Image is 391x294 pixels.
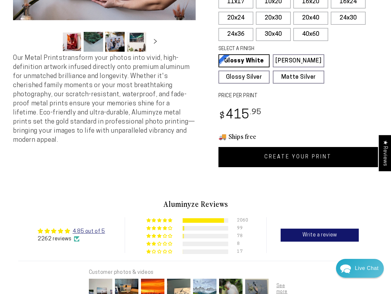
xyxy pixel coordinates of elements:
[147,242,174,247] div: 0% (8) reviews with 2 star rating
[218,12,253,25] label: 20x24
[218,71,270,84] a: Glossy Silver
[147,249,174,254] div: 1% (17) reviews with 1 star rating
[147,234,174,239] div: 3% (78) reviews with 3 star rating
[379,135,391,171] div: Click to open Judge.me floating reviews tab
[336,259,384,278] div: Chat widget toggle
[148,35,162,49] button: Slide right
[237,242,245,246] div: 8
[218,46,312,53] legend: SELECT A FINISH
[218,92,378,100] label: PRICE PER PRINT
[256,12,291,25] label: 20x30
[74,236,79,242] img: Verified Checkmark
[38,227,105,235] div: Average rating is 4.85 stars
[218,109,262,122] bdi: 415
[273,71,324,84] a: Matte Silver
[237,226,245,231] div: 99
[218,54,270,67] a: Glossy White
[293,28,328,41] label: 40x60
[62,32,82,52] button: Load image 1 in gallery view
[237,249,245,254] div: 17
[147,218,174,223] div: 91% (2060) reviews with 5 star rating
[127,32,146,52] button: Load image 4 in gallery view
[250,109,262,116] sup: .95
[218,147,378,167] a: CREATE YOUR PRINT
[46,35,60,49] button: Slide left
[355,259,379,278] div: Contact Us Directly
[84,32,103,52] button: Load image 2 in gallery view
[73,229,105,234] a: 4.85 out of 5
[219,112,225,121] span: $
[237,218,245,223] div: 2060
[13,55,195,143] span: Our Metal Prints transform your photos into vivid, high-definition artwork infused directly onto ...
[218,132,378,140] h3: 🚚 Ships free
[281,229,359,242] a: Write a review
[18,198,373,209] h2: Aluminyze Reviews
[256,28,291,41] label: 30x40
[218,28,253,41] label: 24x36
[38,235,105,243] div: 2262 reviews
[331,12,366,25] label: 24x30
[147,226,174,231] div: 4% (99) reviews with 4 star rating
[237,234,245,238] div: 78
[89,269,295,276] div: Customer photos & videos
[273,54,324,67] a: [PERSON_NAME]
[105,32,125,52] button: Load image 3 in gallery view
[293,12,328,25] label: 20x40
